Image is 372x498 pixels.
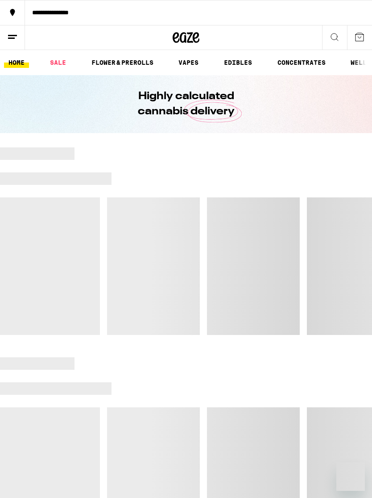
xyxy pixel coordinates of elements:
[174,57,203,68] a: VAPES
[87,57,158,68] a: FLOWER & PREROLLS
[273,57,330,68] a: CONCENTRATES
[219,57,256,68] a: EDIBLES
[45,57,70,68] a: SALE
[4,57,29,68] a: HOME
[336,462,365,491] iframe: Button to launch messaging window
[112,89,260,119] h1: Highly calculated cannabis delivery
